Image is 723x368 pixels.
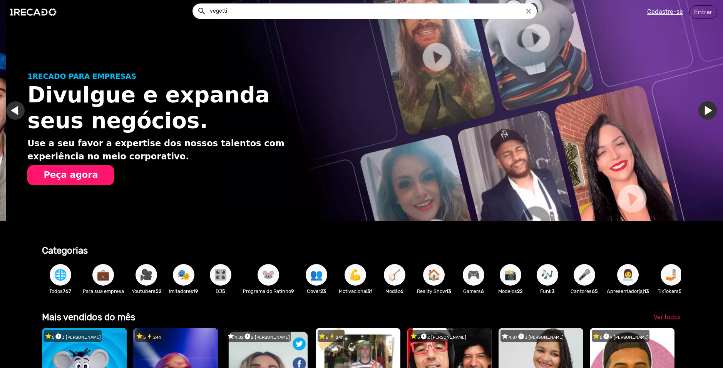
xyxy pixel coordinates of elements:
[345,264,366,286] button: 💪
[136,264,157,286] button: 🎥
[423,264,445,286] button: 🏠
[704,101,723,120] a: Ir para o próximo slide
[210,264,231,286] button: 🎛️
[533,288,562,295] p: Funk
[27,71,316,82] p: 1RECADO PARA EMPRESAS
[504,264,517,286] span: 📸
[243,288,294,295] p: Programa do Ratinho
[204,3,537,19] input: Pesquisar...
[388,264,401,286] span: 🪕
[177,264,190,286] span: 🎭
[63,288,71,294] b: 767
[689,5,717,19] a: Entrar
[463,264,484,286] button: 🎮
[339,288,372,295] p: Motivacional
[173,264,194,286] button: 🎭
[496,288,525,295] p: Modelos
[446,288,451,294] b: 13
[679,288,685,294] b: 54
[578,264,591,286] span: 🎤
[222,288,225,294] b: 5
[169,288,198,295] p: Imitadores
[657,288,686,295] p: TikTokers
[214,264,227,286] span: 🎛️
[12,101,30,120] a: Ir para o slide anterior
[537,264,558,286] button: 🎶
[367,288,372,294] b: 31
[592,288,598,294] b: 65
[320,288,326,294] b: 23
[617,264,639,286] button: 👩‍💼
[570,288,599,295] p: Cantores
[524,7,533,15] i: close
[481,288,484,294] b: 6
[140,264,153,286] span: 🎥
[302,288,331,295] p: Cover
[92,264,114,286] button: 💼
[654,313,681,321] span: Ver todos
[50,264,71,286] button: 🌐
[384,264,405,286] button: 🪕
[97,264,110,286] span: 💼
[574,264,595,286] button: 🎤
[291,288,294,294] b: 9
[83,288,124,295] p: Para sua empresa
[194,4,208,17] button: Example home icon
[400,288,403,294] b: 6
[459,288,488,295] p: Gamers
[306,264,327,286] button: 👥
[27,165,114,186] button: Peça agora
[156,288,161,294] b: 52
[197,7,206,16] mat-icon: Example home icon
[552,288,555,294] b: 3
[27,82,316,134] h1: Divulgue e expanda seus negócios.
[647,8,683,15] u: Cadastre-se
[467,264,480,286] span: 🎮
[349,264,362,286] span: 💪
[206,288,235,295] p: DJ
[541,264,554,286] span: 🎶
[607,288,649,295] p: Apresentador(a)
[42,312,135,323] b: Mais vendidos do mês
[517,288,522,294] b: 22
[132,288,161,295] p: Youtubers
[417,288,451,295] p: Reality Show
[380,288,409,295] p: Modão
[661,264,682,286] button: 🤳🏼
[193,288,198,294] b: 19
[500,264,521,286] button: 📸
[644,288,649,294] b: 13
[427,264,440,286] span: 🏠
[262,264,275,286] span: 🐭
[310,264,323,286] span: 👥
[27,137,316,163] p: Use a seu favor a expertise dos nossos talentos com experiência no meio corporativo.
[665,264,678,286] span: 🤳🏼
[54,264,67,286] span: 🌐
[258,264,279,286] button: 🐭
[42,245,88,256] b: Categorias
[621,264,634,286] span: 👩‍💼
[46,288,75,295] p: Todos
